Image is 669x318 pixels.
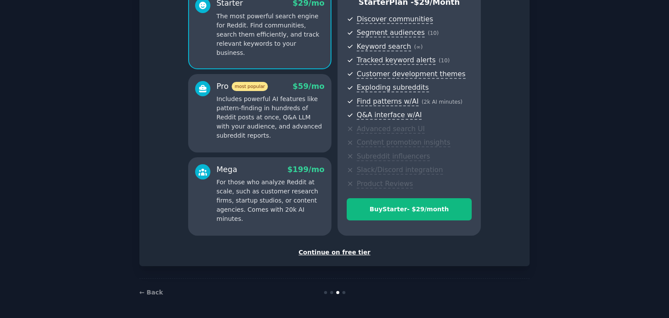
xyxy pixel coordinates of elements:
[139,289,163,296] a: ← Back
[357,97,419,106] span: Find patterns w/AI
[422,99,463,105] span: ( 2k AI minutes )
[357,28,425,37] span: Segment audiences
[357,15,433,24] span: Discover communities
[357,70,466,79] span: Customer development themes
[347,198,472,220] button: BuyStarter- $29/month
[216,12,324,58] p: The most powerful search engine for Reddit. Find communities, search them efficiently, and track ...
[293,82,324,91] span: $ 59 /mo
[439,58,449,64] span: ( 10 )
[216,95,324,140] p: Includes powerful AI features like pattern-finding in hundreds of Reddit posts at once, Q&A LLM w...
[287,165,324,174] span: $ 199 /mo
[357,152,430,161] span: Subreddit influencers
[357,56,436,65] span: Tracked keyword alerts
[149,248,520,257] div: Continue on free tier
[232,82,268,91] span: most popular
[357,111,422,120] span: Q&A interface w/AI
[357,138,450,147] span: Content promotion insights
[357,42,411,51] span: Keyword search
[216,164,237,175] div: Mega
[357,179,413,189] span: Product Reviews
[216,81,268,92] div: Pro
[357,125,425,134] span: Advanced search UI
[357,166,443,175] span: Slack/Discord integration
[216,178,324,223] p: For those who analyze Reddit at scale, such as customer research firms, startup studios, or conte...
[428,30,439,36] span: ( 10 )
[347,205,471,214] div: Buy Starter - $ 29 /month
[414,44,423,50] span: ( ∞ )
[357,83,429,92] span: Exploding subreddits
